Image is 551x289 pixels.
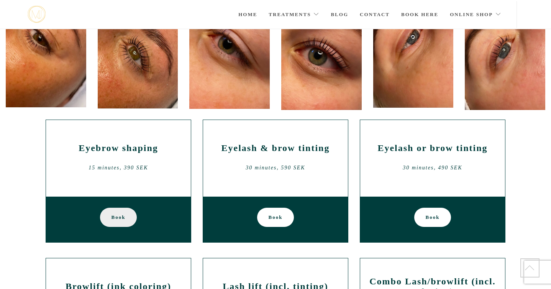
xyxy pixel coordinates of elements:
font: Book [426,208,440,227]
font: Online shop [450,11,493,17]
font: Blog [331,11,348,17]
a: Book [257,208,294,227]
a: Online shop [450,1,501,28]
font: Home [238,11,257,17]
font: Eyebrow shaping [79,143,158,153]
font: Book here [401,11,438,17]
font: Book [112,208,126,227]
a: Home [238,1,257,28]
img: mjstudio [28,6,46,23]
font: 30 minutes, 590 SEK [246,165,305,171]
font: Contact [360,11,390,17]
a: Blog [331,1,348,28]
font: 30 minutes, 490 SEK [403,165,462,171]
font: Eyelash or brow tinting [377,143,487,153]
font: Eyelash & brow tinting [221,143,330,153]
a: Treatments [269,1,319,28]
a: Book [414,208,451,227]
font: 15 minutes, 390 SEK [89,165,148,171]
a: mjstudio mjstudio mjstudio [28,6,46,23]
font: Book [269,208,283,227]
font: Treatments [269,11,311,17]
a: Book [100,208,137,227]
a: Book here [401,1,438,28]
a: Contact [360,1,390,28]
